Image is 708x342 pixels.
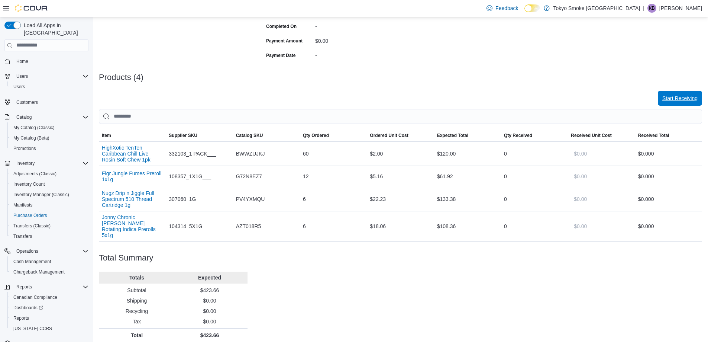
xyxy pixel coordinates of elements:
div: $0.00 0 [638,222,699,231]
button: Reports [1,282,91,292]
button: My Catalog (Beta) [7,133,91,143]
button: Inventory [1,158,91,169]
h3: Products (4) [99,73,143,82]
button: Supplier SKU [166,130,233,141]
span: Received Unit Cost [571,132,611,138]
span: Customers [16,99,38,105]
p: Expected [175,274,245,281]
span: Users [13,72,88,81]
button: $0.00 [571,192,590,207]
span: Transfers [10,232,88,241]
button: Jonny Chronic [PERSON_NAME] Rotating Indica Prerolls 5x1g [102,214,163,238]
span: Supplier SKU [169,132,197,138]
span: Reports [13,315,29,321]
div: $0.00 0 [638,172,699,181]
div: $120.00 [434,146,501,161]
div: Kathleen Bunt [647,4,656,13]
span: Transfers (Classic) [13,223,51,229]
span: KB [649,4,655,13]
div: 0 [501,192,568,207]
a: Customers [13,98,41,107]
div: 12 [300,169,367,184]
button: Item [99,130,166,141]
button: Catalog [1,112,91,122]
button: Adjustments (Classic) [7,169,91,179]
span: My Catalog (Beta) [10,134,88,143]
a: My Catalog (Beta) [10,134,52,143]
span: Transfers (Classic) [10,221,88,230]
span: Inventory Manager (Classic) [13,192,69,198]
a: Promotions [10,144,39,153]
span: Chargeback Management [13,269,65,275]
button: Chargeback Management [7,267,91,277]
button: $0.00 [571,146,590,161]
a: Adjustments (Classic) [10,169,59,178]
a: Canadian Compliance [10,293,60,302]
div: $22.23 [367,192,434,207]
button: [US_STATE] CCRS [7,323,91,334]
button: HighXotic TenTen Caribbean Chill Live Rosin Soft Chew 1pk [102,145,163,163]
div: 6 [300,192,367,207]
h3: Total Summary [99,253,153,262]
span: Transfers [13,233,32,239]
img: Cova [15,4,48,12]
span: $0.00 [574,173,587,180]
p: $0.00 [175,318,245,325]
button: Operations [13,247,41,256]
button: Manifests [7,200,91,210]
button: Users [13,72,31,81]
input: Dark Mode [524,4,540,12]
div: 60 [300,146,367,161]
button: Operations [1,246,91,256]
span: Adjustments (Classic) [13,171,56,177]
span: Load All Apps in [GEOGRAPHIC_DATA] [21,22,88,36]
a: Inventory Count [10,180,48,189]
span: Dashboards [13,305,43,311]
span: Home [13,57,88,66]
span: G72N8EZ7 [236,172,262,181]
span: Operations [16,248,38,254]
span: $0.00 [574,223,587,230]
span: Promotions [10,144,88,153]
a: Chargeback Management [10,268,68,277]
button: Reports [13,282,35,291]
span: Inventory Count [10,180,88,189]
span: Start Receiving [662,95,698,102]
button: Inventory Manager (Classic) [7,189,91,200]
a: Feedback [484,1,521,16]
div: $0.00 0 [638,149,699,158]
div: $0.00 [315,35,415,44]
span: AZT018R5 [236,222,261,231]
span: Canadian Compliance [13,294,57,300]
a: Home [13,57,31,66]
span: Qty Received [504,132,532,138]
span: Inventory Count [13,181,45,187]
span: Ordered Unit Cost [370,132,408,138]
span: BWWZUJKJ [236,149,265,158]
span: Users [10,82,88,91]
span: [US_STATE] CCRS [13,326,52,332]
span: Reports [10,314,88,323]
button: My Catalog (Classic) [7,122,91,133]
span: My Catalog (Classic) [13,125,55,131]
span: My Catalog (Classic) [10,123,88,132]
button: Home [1,56,91,67]
a: My Catalog (Classic) [10,123,58,132]
p: $0.00 [175,307,245,315]
span: Canadian Compliance [10,293,88,302]
span: Promotions [13,146,36,151]
span: $0.00 [574,150,587,157]
span: Purchase Orders [10,211,88,220]
div: 6 [300,219,367,234]
span: Users [13,84,25,90]
span: Received Total [638,132,669,138]
button: Start Receiving [658,91,702,106]
button: Canadian Compliance [7,292,91,303]
div: $61.92 [434,169,501,184]
button: Reports [7,313,91,323]
span: Home [16,58,28,64]
p: $423.66 [175,287,245,294]
a: Reports [10,314,32,323]
span: Reports [13,282,88,291]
